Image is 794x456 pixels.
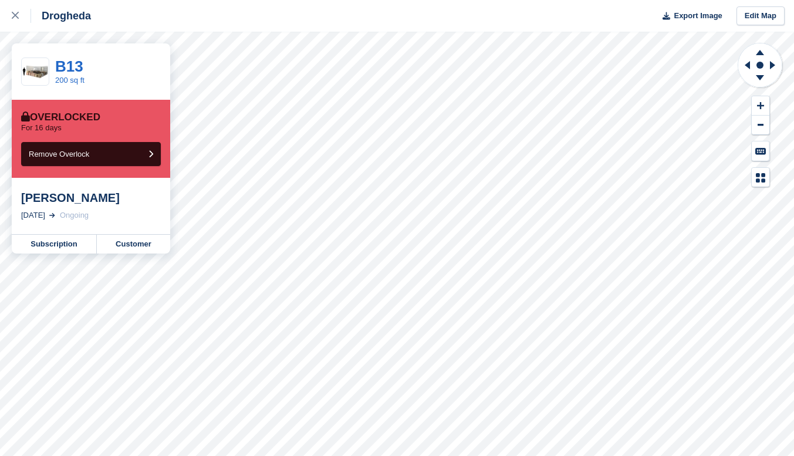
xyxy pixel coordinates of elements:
button: Keyboard Shortcuts [752,141,769,161]
span: Export Image [674,10,722,22]
a: Edit Map [736,6,785,26]
span: Remove Overlock [29,150,89,158]
div: [DATE] [21,210,45,221]
a: 200 sq ft [55,76,85,85]
button: Zoom In [752,96,769,116]
div: Drogheda [31,9,91,23]
img: arrow-right-light-icn-cde0832a797a2874e46488d9cf13f60e5c3a73dbe684e267c42b8395dfbc2abf.svg [49,213,55,218]
button: Export Image [656,6,722,26]
button: Zoom Out [752,116,769,135]
div: [PERSON_NAME] [21,191,161,205]
a: B13 [55,58,83,75]
img: 200-sqft-unit%20(4).jpg [22,62,49,82]
p: For 16 days [21,123,62,133]
div: Overlocked [21,112,100,123]
button: Map Legend [752,168,769,187]
a: Customer [97,235,170,254]
a: Subscription [12,235,97,254]
button: Remove Overlock [21,142,161,166]
div: Ongoing [60,210,89,221]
